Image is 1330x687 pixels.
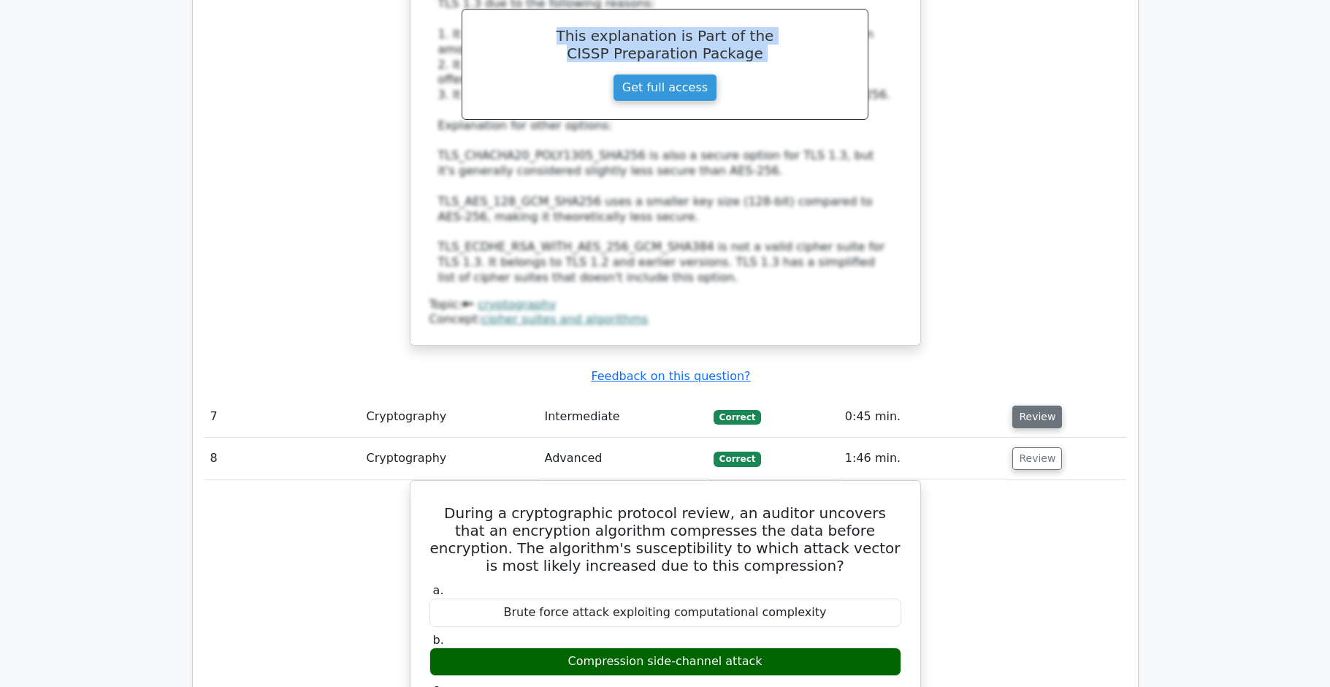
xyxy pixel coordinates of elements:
[205,438,361,479] td: 8
[714,410,761,425] span: Correct
[1012,447,1062,470] button: Review
[433,583,444,597] span: a.
[429,648,901,676] div: Compression side-channel attack
[361,438,539,479] td: Cryptography
[481,312,648,326] a: cipher suites and algorithms
[839,396,1007,438] td: 0:45 min.
[429,312,901,327] div: Concept:
[839,438,1007,479] td: 1:46 min.
[429,297,901,313] div: Topic:
[538,396,707,438] td: Intermediate
[205,396,361,438] td: 7
[428,504,903,574] h5: During a cryptographic protocol review, an auditor uncovers that an encryption algorithm compress...
[1012,406,1062,428] button: Review
[714,452,761,466] span: Correct
[429,599,901,627] div: Brute force attack exploiting computational complexity
[538,438,707,479] td: Advanced
[591,369,750,383] a: Feedback on this question?
[361,396,539,438] td: Cryptography
[433,633,444,647] span: b.
[478,297,556,311] a: cryptography
[613,74,717,102] a: Get full access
